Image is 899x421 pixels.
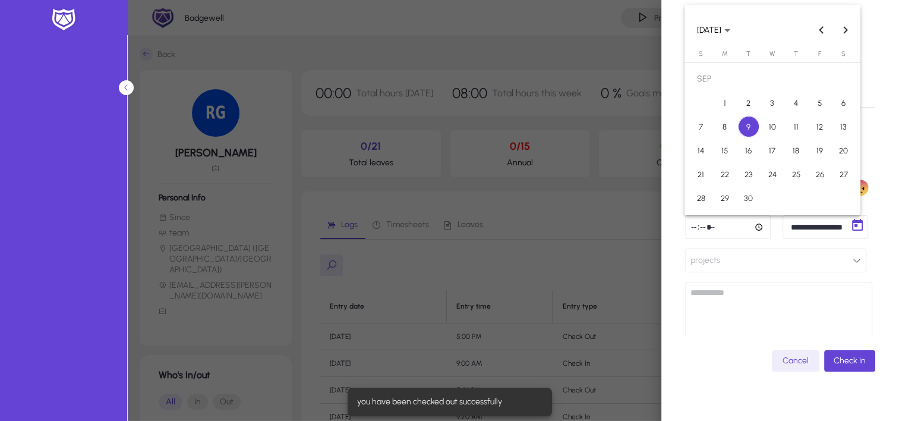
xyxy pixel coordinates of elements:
[713,139,737,162] button: Sep 15, 2025
[786,164,807,185] span: 25
[746,50,750,58] span: T
[818,50,821,58] span: F
[738,164,759,185] span: 23
[713,91,737,115] button: Sep 1, 2025
[689,139,713,162] button: Sep 14, 2025
[808,115,832,139] button: Sep 12, 2025
[692,19,735,40] button: Choose month and year
[689,162,713,186] button: Sep 21, 2025
[738,116,759,137] span: 9
[738,140,759,161] span: 16
[714,187,736,209] span: 29
[832,115,856,139] button: Sep 13, 2025
[832,162,856,186] button: Sep 27, 2025
[762,140,783,161] span: 17
[689,186,713,210] button: Sep 28, 2025
[689,115,713,139] button: Sep 7, 2025
[786,140,807,161] span: 18
[699,50,703,58] span: S
[810,18,834,42] button: Previous month
[834,18,857,42] button: Next month
[761,139,784,162] button: Sep 17, 2025
[761,115,784,139] button: Sep 10, 2025
[722,50,728,58] span: M
[809,140,831,161] span: 19
[737,139,761,162] button: Sep 16, 2025
[713,162,737,186] button: Sep 22, 2025
[786,116,807,137] span: 11
[769,50,775,58] span: W
[832,91,856,115] button: Sep 6, 2025
[841,50,846,58] span: S
[809,116,831,137] span: 12
[762,116,783,137] span: 10
[762,92,783,114] span: 3
[737,186,761,210] button: Sep 30, 2025
[697,25,721,35] span: [DATE]
[809,164,831,185] span: 26
[786,92,807,114] span: 4
[784,115,808,139] button: Sep 11, 2025
[714,164,736,185] span: 22
[737,115,761,139] button: Sep 9, 2025
[713,186,737,210] button: Sep 29, 2025
[737,162,761,186] button: Sep 23, 2025
[808,91,832,115] button: Sep 5, 2025
[714,116,736,137] span: 8
[809,92,831,114] span: 5
[784,162,808,186] button: Sep 25, 2025
[690,140,712,161] span: 14
[762,164,783,185] span: 24
[737,91,761,115] button: Sep 2, 2025
[833,92,854,114] span: 6
[794,50,798,58] span: T
[738,187,759,209] span: 30
[808,162,832,186] button: Sep 26, 2025
[784,139,808,162] button: Sep 18, 2025
[808,139,832,162] button: Sep 19, 2025
[690,187,712,209] span: 28
[761,91,784,115] button: Sep 3, 2025
[738,92,759,114] span: 2
[714,92,736,114] span: 1
[833,140,854,161] span: 20
[689,67,856,91] td: SEP
[714,140,736,161] span: 15
[833,116,854,137] span: 13
[832,139,856,162] button: Sep 20, 2025
[833,164,854,185] span: 27
[690,116,712,137] span: 7
[713,115,737,139] button: Sep 8, 2025
[761,162,784,186] button: Sep 24, 2025
[690,164,712,185] span: 21
[784,91,808,115] button: Sep 4, 2025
